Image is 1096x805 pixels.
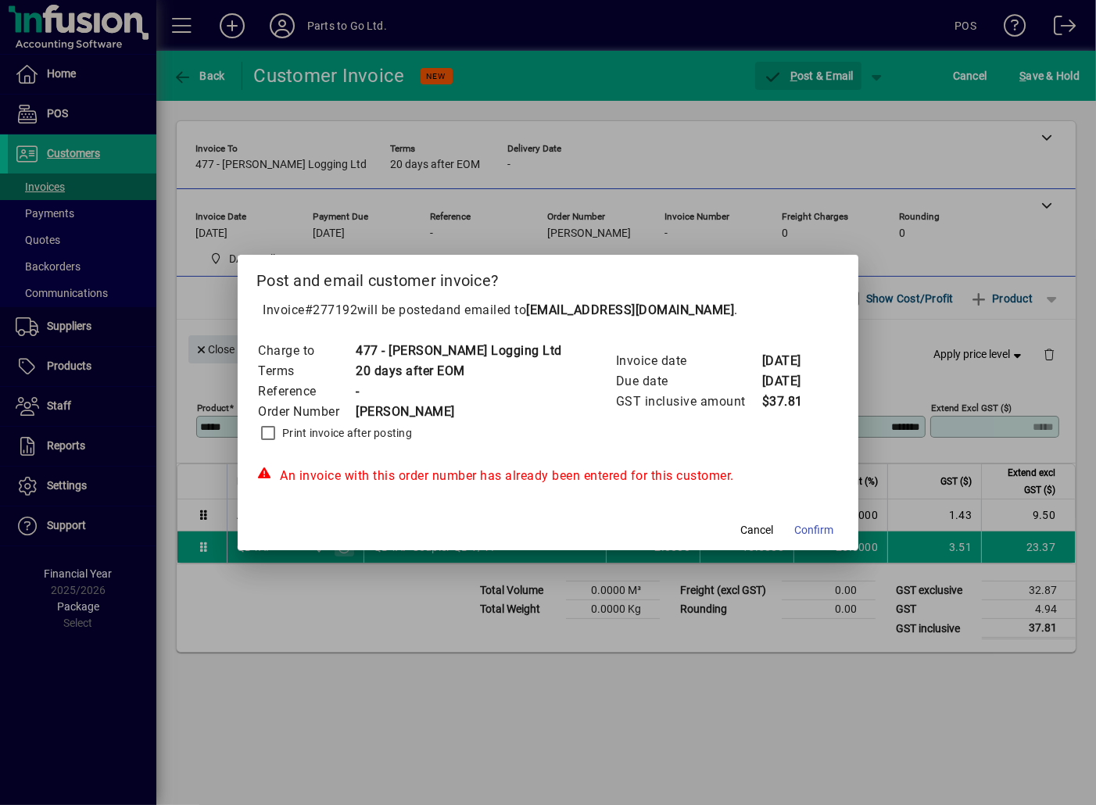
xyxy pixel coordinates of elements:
[256,467,840,485] div: An invoice with this order number has already been entered for this customer.
[740,522,773,538] span: Cancel
[256,301,840,320] p: Invoice will be posted .
[257,381,355,402] td: Reference
[761,351,824,371] td: [DATE]
[615,351,761,371] td: Invoice date
[238,255,858,300] h2: Post and email customer invoice?
[761,371,824,392] td: [DATE]
[615,392,761,412] td: GST inclusive amount
[257,402,355,422] td: Order Number
[305,302,358,317] span: #277192
[355,402,562,422] td: [PERSON_NAME]
[794,522,833,538] span: Confirm
[526,302,734,317] b: [EMAIL_ADDRESS][DOMAIN_NAME]
[732,516,782,544] button: Cancel
[355,361,562,381] td: 20 days after EOM
[788,516,840,544] button: Confirm
[615,371,761,392] td: Due date
[761,392,824,412] td: $37.81
[279,425,412,441] label: Print invoice after posting
[257,361,355,381] td: Terms
[257,341,355,361] td: Charge to
[439,302,734,317] span: and emailed to
[355,341,562,361] td: 477 - [PERSON_NAME] Logging Ltd
[355,381,562,402] td: -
